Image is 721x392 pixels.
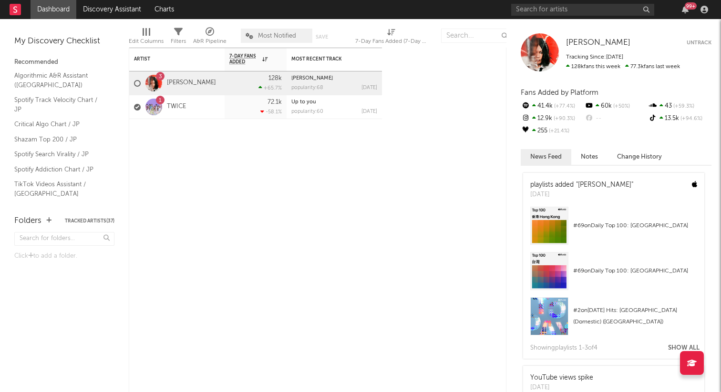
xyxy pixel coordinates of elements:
[523,297,704,342] a: #2on[DATE] Hits: [GEOGRAPHIC_DATA] (Domestic) ([GEOGRAPHIC_DATA])
[361,109,377,114] div: [DATE]
[612,104,630,109] span: +50 %
[65,219,114,223] button: Tracked Artists(37)
[566,54,623,60] span: Tracking Since: [DATE]
[682,6,689,13] button: 99+
[530,342,597,354] div: Showing playlist s 1- 3 of 4
[552,116,575,121] span: +90.3 %
[530,190,633,200] div: [DATE]
[268,75,282,81] div: 128k
[608,149,671,165] button: Change History
[521,89,598,96] span: Fans Added by Platform
[171,24,186,51] div: Filters
[511,4,654,16] input: Search for artists
[687,38,711,48] button: Untrack
[521,100,584,112] div: 41.4k
[14,95,105,114] a: Spotify Track Velocity Chart / JP
[521,125,584,137] div: 255
[167,103,186,111] a: TWICE
[14,57,114,68] div: Recommended
[171,36,186,47] div: Filters
[291,76,377,81] div: JANE DOE
[566,39,630,47] span: [PERSON_NAME]
[672,104,694,109] span: +59.3 %
[571,149,608,165] button: Notes
[14,134,105,145] a: Shazam Top 200 / JP
[258,33,296,39] span: Most Notified
[14,70,105,90] a: Algorithmic A&R Assistant ([GEOGRAPHIC_DATA])
[129,36,164,47] div: Edit Columns
[668,345,700,351] button: Show All
[355,36,427,47] div: 7-Day Fans Added (7-Day Fans Added)
[648,100,711,112] div: 43
[521,149,571,165] button: News Feed
[134,56,206,62] div: Artist
[229,53,260,65] span: 7-Day Fans Added
[14,232,114,246] input: Search for folders...
[441,29,513,43] input: Search...
[566,64,680,70] span: 77.3k fans last week
[685,2,697,10] div: 99 +
[361,85,377,90] div: [DATE]
[167,79,216,87] a: [PERSON_NAME]
[530,373,593,383] div: YouTube views spike
[14,164,105,175] a: Spotify Addiction Chart / JP
[193,36,227,47] div: A&R Pipeline
[193,24,227,51] div: A&R Pipeline
[573,220,697,231] div: # 69 on Daily Top 100: [GEOGRAPHIC_DATA]
[291,85,323,90] div: popularity: 68
[547,129,569,134] span: +21.4 %
[566,38,630,48] a: [PERSON_NAME]
[584,112,648,125] div: --
[14,179,105,199] a: TikTok Videos Assistant / [GEOGRAPHIC_DATA]
[291,100,377,105] div: Up to you
[14,119,105,130] a: Critical Algo Chart / JP
[260,109,282,115] div: -58.1 %
[14,149,105,160] a: Spotify Search Virality / JP
[291,109,323,114] div: popularity: 60
[679,116,702,121] span: +94.6 %
[268,99,282,105] div: 72.1k
[291,76,333,81] a: [PERSON_NAME]
[523,252,704,297] a: #69onDaily Top 100: [GEOGRAPHIC_DATA]
[576,181,633,188] a: "[PERSON_NAME]"
[14,36,114,47] div: My Discovery Checklist
[355,24,427,51] div: 7-Day Fans Added (7-Day Fans Added)
[258,85,282,91] div: +65.7 %
[316,34,328,40] button: Save
[566,64,620,70] span: 128k fans this week
[291,100,316,105] a: Up to you
[573,265,697,277] div: # 69 on Daily Top 100: [GEOGRAPHIC_DATA]
[14,215,41,227] div: Folders
[573,305,697,328] div: # 2 on [DATE] Hits: [GEOGRAPHIC_DATA] (Domestic) ([GEOGRAPHIC_DATA])
[14,251,114,262] div: Click to add a folder.
[584,100,648,112] div: 60k
[530,180,633,190] div: playlists added
[523,207,704,252] a: #69onDaily Top 100: [GEOGRAPHIC_DATA]
[553,104,575,109] span: +77.4 %
[291,56,363,62] div: Most Recent Track
[129,24,164,51] div: Edit Columns
[521,112,584,125] div: 12.9k
[648,112,711,125] div: 13.5k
